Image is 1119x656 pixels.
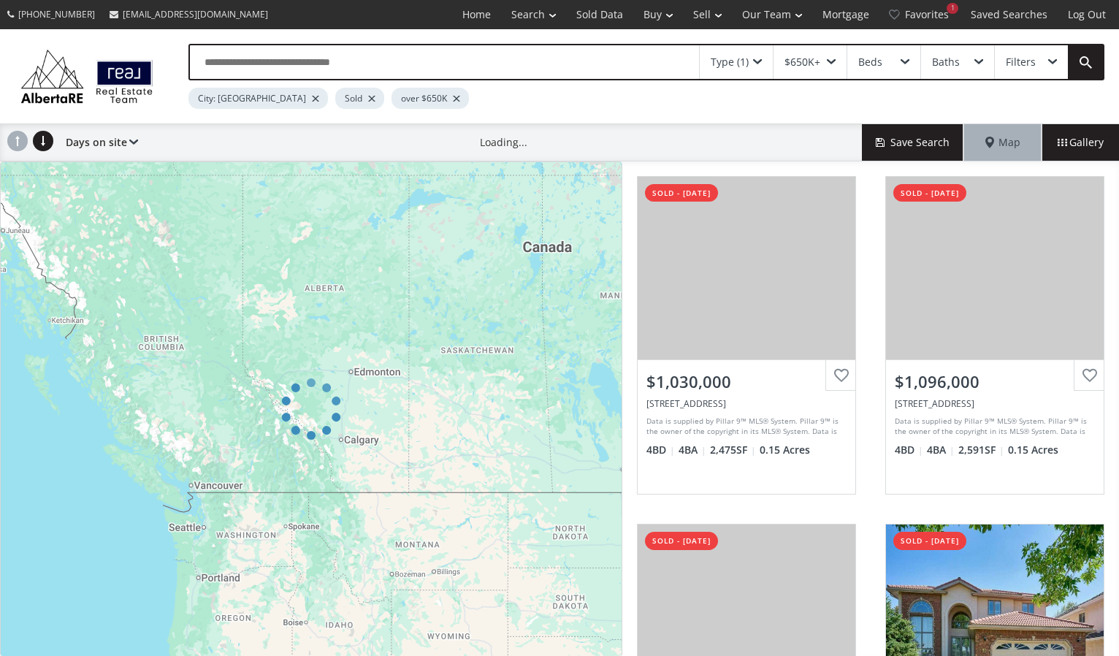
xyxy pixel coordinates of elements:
[862,124,964,161] button: Save Search
[985,135,1020,150] span: Map
[1042,124,1119,161] div: Gallery
[335,88,384,109] div: Sold
[646,397,847,410] div: 35 Cougar Ridge View SW, Calgary, AB T3H 4X3
[895,416,1091,438] div: Data is supplied by Pillar 9™ MLS® System. Pillar 9™ is the owner of the copyright in its MLS® Sy...
[392,88,469,109] div: over $650K
[947,3,958,14] div: 1
[784,57,820,67] div: $650K+
[123,8,268,20] span: [EMAIL_ADDRESS][DOMAIN_NAME]
[622,161,871,509] a: sold - [DATE]$1,030,000[STREET_ADDRESS]Data is supplied by Pillar 9™ MLS® System. Pillar 9™ is th...
[964,124,1042,161] div: Map
[760,443,810,457] span: 0.15 Acres
[1058,135,1104,150] span: Gallery
[858,57,882,67] div: Beds
[18,8,95,20] span: [PHONE_NUMBER]
[646,370,847,393] div: $1,030,000
[895,370,1095,393] div: $1,096,000
[932,57,960,67] div: Baths
[102,1,275,28] a: [EMAIL_ADDRESS][DOMAIN_NAME]
[15,46,159,106] img: Logo
[58,124,138,161] div: Days on site
[480,135,527,150] div: Loading...
[646,443,675,457] span: 4 BD
[895,397,1095,410] div: 380 Strathcona Drive SW, Calgary, AB T3H 1N9
[188,88,328,109] div: City: [GEOGRAPHIC_DATA]
[1006,57,1036,67] div: Filters
[895,443,923,457] span: 4 BD
[871,161,1119,509] a: sold - [DATE]$1,096,000[STREET_ADDRESS]Data is supplied by Pillar 9™ MLS® System. Pillar 9™ is th...
[958,443,1004,457] span: 2,591 SF
[679,443,706,457] span: 4 BA
[646,416,843,438] div: Data is supplied by Pillar 9™ MLS® System. Pillar 9™ is the owner of the copyright in its MLS® Sy...
[711,57,749,67] div: Type (1)
[710,443,756,457] span: 2,475 SF
[927,443,955,457] span: 4 BA
[1008,443,1058,457] span: 0.15 Acres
